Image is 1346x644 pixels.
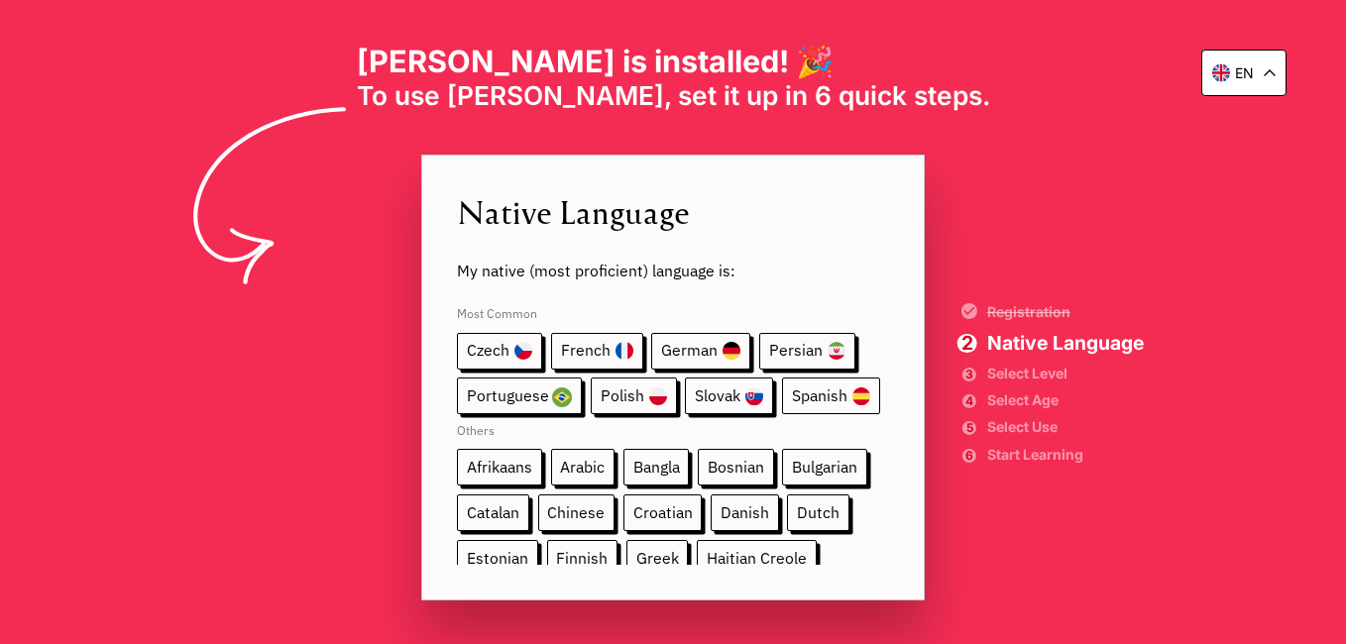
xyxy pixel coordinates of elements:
[685,377,773,414] span: Slovak
[457,333,542,370] span: Czech
[711,494,779,531] span: Danish
[457,289,889,333] span: Most Common
[1235,64,1254,81] p: en
[357,44,990,80] h1: [PERSON_NAME] is installed! 🎉
[987,421,1144,433] span: Select Use
[457,190,889,235] span: Native Language
[787,494,849,531] span: Dutch
[987,449,1144,461] span: Start Learning
[759,333,855,370] span: Persian
[547,540,618,577] span: Finnish
[538,494,616,531] span: Chinese
[357,80,990,112] span: To use [PERSON_NAME], set it up in 6 quick steps.
[987,394,1144,406] span: Select Age
[987,305,1144,319] span: Registration
[782,377,880,414] span: Spanish
[782,449,867,485] span: Bulgarian
[623,449,690,485] span: Bangla
[457,377,582,414] span: Portuguese
[987,368,1144,379] span: Select Level
[551,449,616,485] span: Arabic
[987,334,1144,353] span: Native Language
[457,540,538,577] span: Estonian
[457,494,529,531] span: Catalan
[457,414,889,449] span: Others
[457,449,542,485] span: Afrikaans
[698,449,774,485] span: Bosnian
[457,235,889,280] span: My native (most proficient) language is:
[551,333,643,370] span: French
[697,540,817,577] span: Haitian Creole
[626,540,689,577] span: Greek
[651,333,750,370] span: German
[591,377,677,414] span: Polish
[623,494,703,531] span: Croatian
